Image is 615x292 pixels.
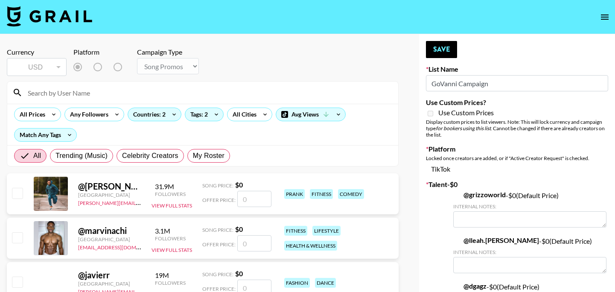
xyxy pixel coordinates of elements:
[291,226,315,236] div: fitness
[426,119,608,138] div: Display custom prices to list viewers. Note: This will lock currency and campaign type . Cannot b...
[426,65,608,73] label: List Name
[426,145,608,153] label: Platform
[453,241,606,278] div: - $ 0 (Default Price)
[345,189,371,199] div: comedy
[317,189,340,199] div: fitness
[210,227,241,233] span: Song Price:
[15,128,76,141] div: Match Any Tags
[9,60,65,75] div: USD
[426,185,608,194] label: Talent - $ 0
[23,86,393,99] input: Search by User Name
[152,183,165,196] img: TikTok
[73,58,175,76] div: List locked to TikTok.
[152,272,165,285] img: TikTok
[291,241,344,251] div: health & wellness
[453,254,606,260] div: Internal Notes:
[453,242,460,249] img: TikTok
[78,198,204,206] a: [PERSON_NAME][EMAIL_ADDRESS][DOMAIN_NAME]
[7,56,67,78] div: Remove selected talent to change your currency
[169,235,199,242] div: Followers
[120,60,134,74] img: Instagram
[322,278,343,288] div: dance
[185,108,223,121] div: Tags: 2
[436,125,491,131] em: for bookers using this list
[438,108,494,117] span: Use Custom Prices
[596,9,613,26] button: open drawer
[15,108,47,121] div: All Prices
[169,182,199,191] div: 31.9M
[154,60,168,74] img: YouTube
[152,227,165,241] img: TikTok
[453,208,606,215] div: Internal Notes:
[87,60,100,74] img: TikTok
[128,108,181,121] div: Countries: 2
[65,108,110,121] div: Any Followers
[426,155,608,161] div: Locked once creators are added, or if "Active Creator Request" is checked.
[245,235,279,251] input: 0
[78,270,141,280] div: @ javierr
[291,189,312,199] div: prank
[169,280,199,286] div: Followers
[33,151,41,161] span: All
[453,196,506,204] a: @grizzoworld
[152,247,192,253] button: View Full Stats
[78,181,141,192] div: @ [PERSON_NAME].[PERSON_NAME]
[7,6,92,26] img: Grail Talent
[426,98,608,107] label: Use Custom Prices?
[227,108,258,121] div: All Cities
[178,48,240,56] div: Campaign Type
[453,196,606,233] div: - $ 0 (Default Price)
[242,225,250,233] strong: $ 0
[78,242,164,251] a: [EMAIL_ADDRESS][DOMAIN_NAME]
[73,48,175,56] div: Platform
[453,241,539,250] a: @lleah.[PERSON_NAME]
[122,151,178,161] span: Celebrity Creators
[242,181,250,189] strong: $ 0
[210,182,241,189] span: Song Price:
[426,41,457,58] button: Save
[169,271,199,280] div: 19M
[291,278,317,288] div: fashion
[245,191,279,207] input: 0
[78,225,141,236] div: @ marvinachi
[193,151,224,161] span: My Roster
[152,202,192,209] button: View Full Stats
[210,271,241,277] span: Song Price:
[7,48,67,56] div: Currency
[169,191,199,197] div: Followers
[210,197,243,203] span: Offer Price:
[210,241,243,248] span: Offer Price:
[78,192,141,198] div: [GEOGRAPHIC_DATA]
[169,227,199,235] div: 3.1M
[276,108,345,121] div: Avg Views
[426,165,440,178] img: TikTok
[78,280,141,287] div: [GEOGRAPHIC_DATA]
[210,286,243,292] span: Offer Price:
[78,236,141,242] div: [GEOGRAPHIC_DATA]
[453,196,460,203] img: TikTok
[55,151,108,161] span: Trending (Music)
[320,226,348,236] div: lifestyle
[426,165,608,178] div: TikTok
[242,269,250,277] strong: $ 0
